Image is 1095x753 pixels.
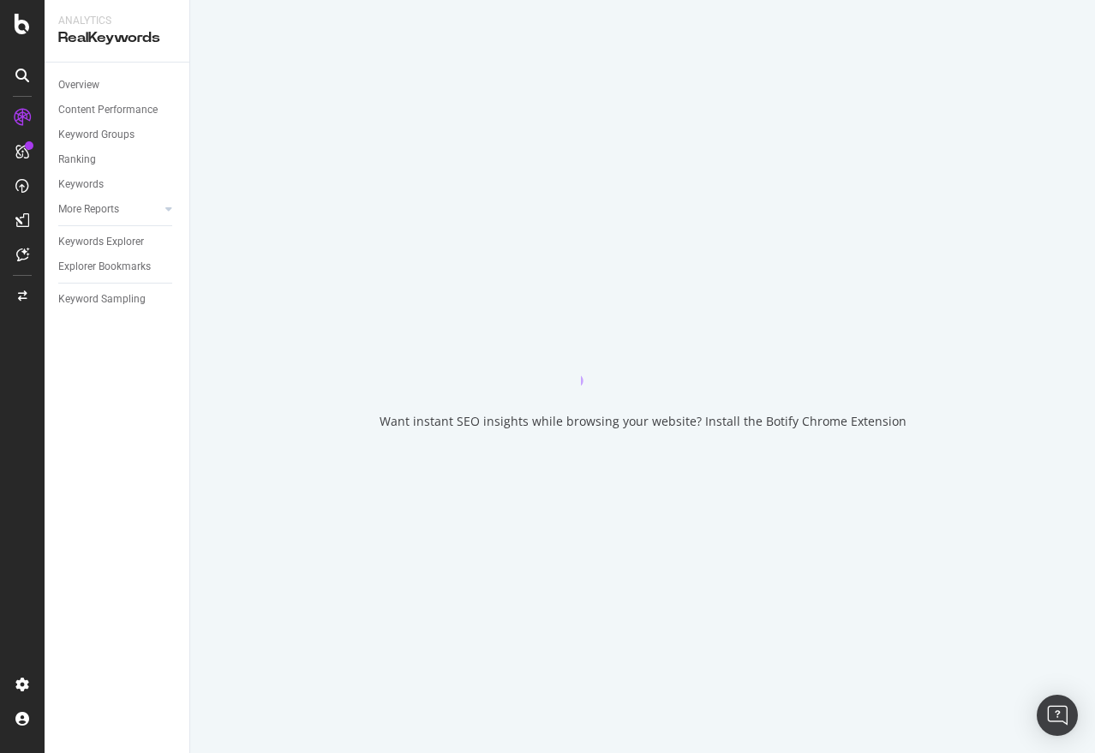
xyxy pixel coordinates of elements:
[58,176,177,194] a: Keywords
[58,126,135,144] div: Keyword Groups
[58,233,177,251] a: Keywords Explorer
[58,126,177,144] a: Keyword Groups
[58,101,177,119] a: Content Performance
[58,258,177,276] a: Explorer Bookmarks
[1037,695,1078,736] div: Open Intercom Messenger
[58,14,176,28] div: Analytics
[58,101,158,119] div: Content Performance
[581,324,704,385] div: animation
[58,176,104,194] div: Keywords
[58,233,144,251] div: Keywords Explorer
[58,151,96,169] div: Ranking
[58,200,160,218] a: More Reports
[58,151,177,169] a: Ranking
[58,28,176,48] div: RealKeywords
[58,290,177,308] a: Keyword Sampling
[58,290,146,308] div: Keyword Sampling
[58,76,99,94] div: Overview
[58,258,151,276] div: Explorer Bookmarks
[58,76,177,94] a: Overview
[58,200,119,218] div: More Reports
[380,413,907,430] div: Want instant SEO insights while browsing your website? Install the Botify Chrome Extension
